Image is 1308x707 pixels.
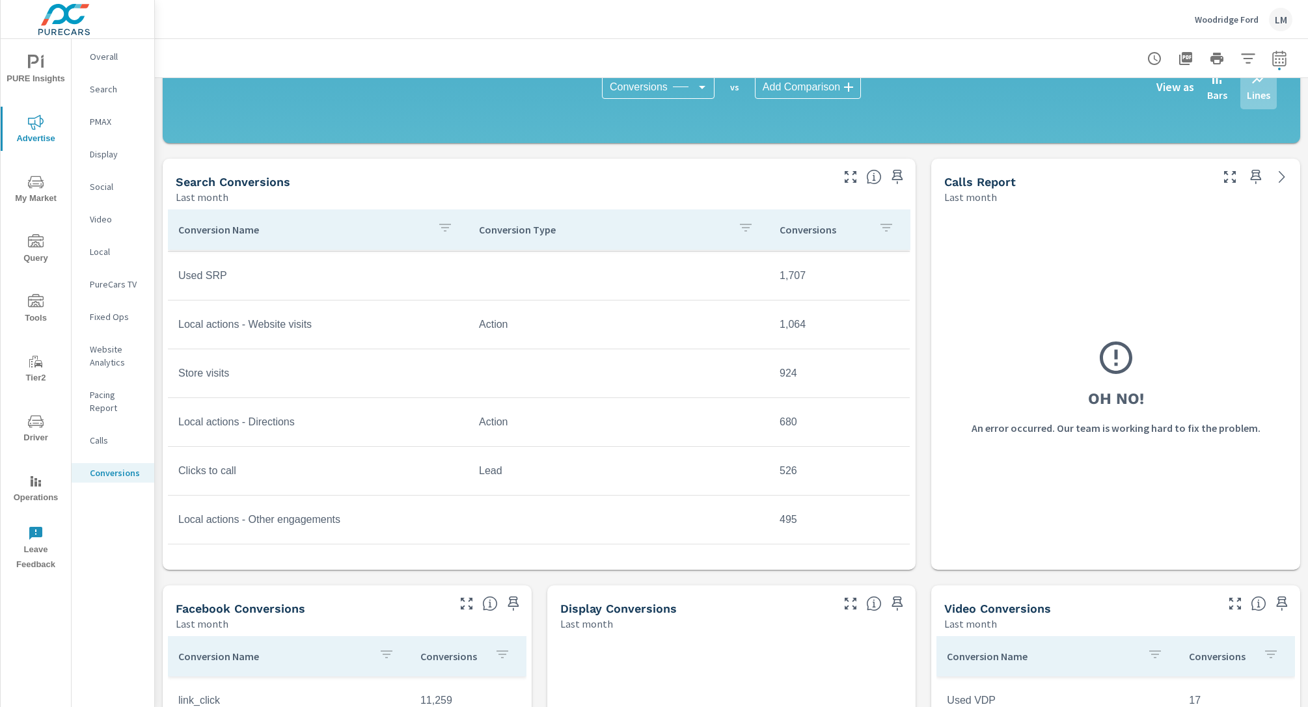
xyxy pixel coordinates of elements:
td: Local actions - Other engagements [168,503,469,536]
p: vs [715,81,755,93]
button: Apply Filters [1235,46,1261,72]
span: Query [5,234,67,266]
h5: Video Conversions [944,602,1051,615]
p: Fixed Ops [90,310,144,323]
td: Lead [469,455,769,487]
span: Add Comparison [763,81,840,94]
td: Local actions - Directions [168,406,469,438]
span: Save this to your personalized report [1272,593,1292,614]
p: Pacing Report [90,388,144,414]
p: Woodridge Ford [1195,14,1259,25]
td: 526 [769,455,910,487]
h5: Facebook Conversions [176,602,305,615]
p: Conversion Name [178,650,368,663]
a: See more details in report [1272,167,1292,187]
div: Overall [72,47,154,66]
span: Save this to your personalized report [887,593,908,614]
p: Conversion Name [178,223,427,236]
div: Fixed Ops [72,307,154,327]
p: Conversions [90,466,144,479]
td: Local actions - Website visits [168,308,469,341]
p: PureCars TV [90,278,144,291]
p: Lines [1247,87,1270,103]
button: Make Fullscreen [840,593,861,614]
div: Search [72,79,154,99]
button: Make Fullscreen [456,593,477,614]
div: Conversions [72,463,154,483]
h5: Search Conversions [176,175,290,189]
p: Display [90,148,144,161]
span: Advertise [5,114,67,146]
p: Overall [90,50,144,63]
div: Video [72,209,154,229]
p: Conversions [420,650,484,663]
span: Leave Feedback [5,526,67,572]
span: Conversions reported by Facebook. [482,596,498,611]
p: Search [90,83,144,96]
button: Make Fullscreen [1225,593,1246,614]
p: Conversions [1189,650,1253,663]
span: Tools [5,294,67,326]
button: Make Fullscreen [840,167,861,187]
button: Make Fullscreen [1219,167,1240,187]
p: Last month [944,616,997,632]
div: Calls [72,431,154,450]
p: Last month [176,189,228,205]
p: Last month [944,189,997,205]
p: Website Analytics [90,343,144,369]
p: Social [90,180,144,193]
td: 680 [769,406,910,438]
div: Pacing Report [72,385,154,418]
p: An error occurred. Our team is working hard to fix the problem. [972,420,1260,436]
td: Store visits [168,357,469,390]
span: Conversions [610,81,668,94]
td: Clicks to call [168,455,469,487]
span: Save this to your personalized report [1246,167,1266,187]
div: LM [1269,8,1292,31]
span: Video Conversions include Actions, Leads and Unmapped Conversions pulled from Video Ads. [1251,596,1266,611]
button: Select Date Range [1266,46,1292,72]
td: Action [469,308,769,341]
span: PURE Insights [5,55,67,87]
h6: View as [1156,81,1194,94]
p: PMAX [90,115,144,128]
p: Calls [90,434,144,447]
span: Save this to your personalized report [503,593,524,614]
td: 1,064 [769,308,910,341]
td: 495 [769,503,910,536]
span: Tier2 [5,354,67,386]
div: Add Comparison [755,75,861,99]
h5: Calls Report [944,175,1016,189]
button: "Export Report to PDF" [1173,46,1199,72]
div: PMAX [72,112,154,131]
button: Print Report [1204,46,1230,72]
h5: Display Conversions [560,602,677,615]
span: Display Conversions include Actions, Leads and Unmapped Conversions [866,596,882,611]
span: My Market [5,174,67,206]
div: PureCars TV [72,274,154,294]
div: Conversions [602,75,715,99]
h3: Oh No! [1088,388,1144,410]
p: Conversion Name [947,650,1137,663]
td: Action [469,406,769,438]
p: Conversion Type [479,223,728,236]
span: Save this to your personalized report [887,167,908,187]
td: 1,707 [769,260,910,292]
span: Operations [5,474,67,505]
div: Local [72,242,154,261]
div: Social [72,177,154,196]
p: Conversions [780,223,868,236]
td: Used SRP [168,260,469,292]
p: Local [90,245,144,258]
span: Driver [5,414,67,446]
p: Video [90,213,144,226]
p: Bars [1207,87,1227,103]
p: Last month [176,616,228,632]
div: Website Analytics [72,340,154,372]
div: nav menu [1,39,71,578]
p: Last month [560,616,613,632]
div: Display [72,144,154,164]
td: 924 [769,357,910,390]
span: Search Conversions include Actions, Leads and Unmapped Conversions [866,169,882,185]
